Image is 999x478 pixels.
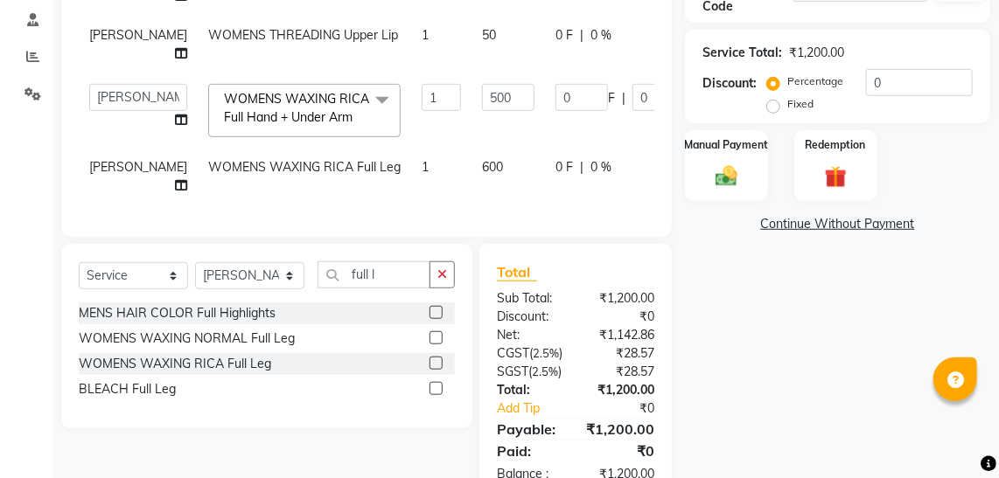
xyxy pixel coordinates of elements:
span: SGST [497,364,528,379]
span: | [580,158,583,177]
span: 1 [422,27,429,43]
div: ₹1,142.86 [576,326,667,344]
div: Sub Total: [484,289,576,308]
div: ₹0 [576,308,667,326]
a: Continue Without Payment [688,215,987,233]
div: ₹1,200.00 [576,381,667,399]
div: Payable: [484,419,573,440]
span: 2.5% [532,364,558,378]
span: 2.5% [533,346,559,360]
div: ( ) [484,363,576,381]
div: ₹1,200.00 [789,44,844,62]
span: [PERSON_NAME] [89,27,187,43]
label: Manual Payment [684,137,768,153]
label: Redemption [806,137,866,153]
div: ₹0 [591,399,667,418]
div: Net: [484,326,576,344]
span: F [608,89,615,107]
span: [PERSON_NAME] [89,159,187,175]
div: ₹1,200.00 [576,289,667,308]
div: Discount: [484,308,576,326]
span: Total [497,263,537,281]
div: Total: [484,381,576,399]
span: WOMENS THREADING Upper Lip [208,27,398,43]
div: WOMENS WAXING RICA Full Leg [79,355,271,373]
div: ₹0 [576,440,667,461]
div: WOMENS WAXING NORMAL Full Leg [79,329,295,348]
span: 0 F [555,158,573,177]
span: | [580,26,583,45]
span: | [622,89,625,107]
div: MENS HAIR COLOR Full Highlights [79,304,276,322]
input: Search or Scan [318,261,430,288]
span: 0 % [590,26,611,45]
div: Paid: [484,440,576,461]
div: ( ) [484,344,576,363]
div: Discount: [702,74,757,93]
span: 0 F [555,26,573,45]
a: Add Tip [484,399,590,418]
div: BLEACH Full Leg [79,380,176,398]
img: _gift.svg [818,163,854,191]
span: 50 [482,27,496,43]
img: _cash.svg [709,163,744,189]
span: CGST [497,345,529,361]
label: Percentage [787,73,843,89]
span: 0 % [590,158,611,177]
div: ₹28.57 [576,344,667,363]
div: Service Total: [702,44,782,62]
a: x [353,109,360,125]
div: ₹28.57 [576,363,667,381]
span: 600 [482,159,503,175]
div: ₹1,200.00 [573,419,667,440]
label: Fixed [787,96,814,112]
span: WOMENS WAXING RICA Full Leg [208,159,401,175]
span: WOMENS WAXING RICA Full Hand + Under Arm [224,91,369,125]
span: 1 [422,159,429,175]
